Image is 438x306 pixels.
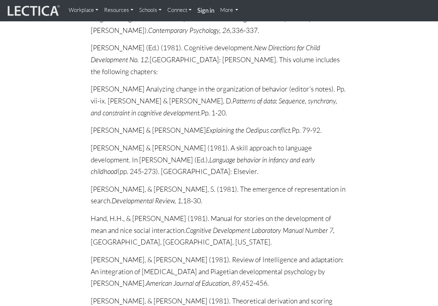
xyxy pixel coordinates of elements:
a: Connect [164,3,194,17]
a: Workplace [66,3,101,17]
i: Explaining the Oedipus conflict. [206,126,292,135]
p: [PERSON_NAME] & [PERSON_NAME] Pp. 79-92. [91,124,347,136]
a: Schools [136,3,164,17]
p: [PERSON_NAME] (Ed.) (1981). Cognitive development. [GEOGRAPHIC_DATA]: [PERSON_NAME]. This volume ... [91,42,347,77]
i: Developmental Review, 1, [112,196,183,205]
p: [PERSON_NAME], & [PERSON_NAME] (1981). Review of Intelligence and adaptation: An integration of [... [91,254,347,289]
a: Sign in [194,3,217,18]
p: [PERSON_NAME] Analyzing change in the organization of behavior (editor's notes). Pp. vii-ix. [PER... [91,83,347,119]
i: American Journal of Education, 89, [146,279,241,288]
i: Contemporary Psychology, 26, [148,26,232,35]
p: [PERSON_NAME] & [PERSON_NAME] (1981). A skill approach to language development. In [PERSON_NAME] ... [91,142,347,178]
p: [PERSON_NAME], & [PERSON_NAME], S. (1981). The emergence of representation in search. 18-30. [91,183,347,207]
strong: Sign in [197,7,214,14]
img: lecticalive [6,4,60,18]
p: Hand, H.H., & [PERSON_NAME] (1981). Manual for stories on the development of mean and nice social... [91,213,347,248]
a: More [217,3,241,17]
a: Resources [101,3,136,17]
i: Cognitive Development Laboratory Manual Number 7, [186,226,335,235]
i: Patterns of data: Sequence, synchrony, and constraint in cognitive development. [91,97,337,117]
